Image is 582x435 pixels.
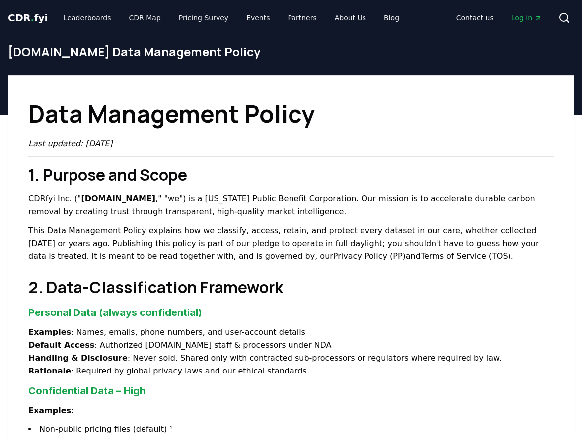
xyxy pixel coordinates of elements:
span: . [31,12,34,24]
h1: [DOMAIN_NAME] Data Management Policy [8,44,574,60]
p: This Data Management Policy explains how we classify, access, retain, and protect every dataset i... [28,224,554,263]
a: Leaderboards [56,9,119,27]
strong: Rationale [28,366,71,375]
a: Contact us [448,9,502,27]
a: Partners [280,9,325,27]
li: Non-public pricing files (default) ¹ [28,423,554,435]
a: CDR Map [121,9,169,27]
span: CDR fyi [8,12,48,24]
a: Events [238,9,278,27]
strong: Handling & Disclosure [28,353,128,363]
h2: 2. Data-Classification Framework [28,275,554,299]
a: About Us [327,9,374,27]
p: CDRfyi Inc. (" ," "we") is a [US_STATE] Public Benefit Corporation. Our mission is to accelerate ... [28,192,554,218]
nav: Main [56,9,407,27]
a: CDR.fyi [8,11,48,25]
a: Blog [376,9,407,27]
p: : Names, emails, phone numbers, and user-account details : Authorized [DOMAIN_NAME] staff & proce... [28,326,554,377]
strong: Examples [28,327,71,337]
p: : [28,404,554,417]
a: Pricing Survey [171,9,236,27]
span: Log in [511,13,542,23]
h2: 1. Purpose and Scope [28,163,554,186]
a: Log in [504,9,550,27]
a: Privacy Policy (PP) [333,251,406,261]
a: Terms of Service (TOS) [421,251,511,261]
nav: Main [448,9,550,27]
h3: Personal Data (always confidential) [28,305,554,320]
strong: Examples [28,406,71,415]
em: Last updated: [DATE] [28,139,113,148]
h1: Data Management Policy [28,96,554,131]
h3: Confidential Data – High [28,383,554,398]
strong: [DOMAIN_NAME] [81,194,155,203]
strong: Default Access [28,340,94,350]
